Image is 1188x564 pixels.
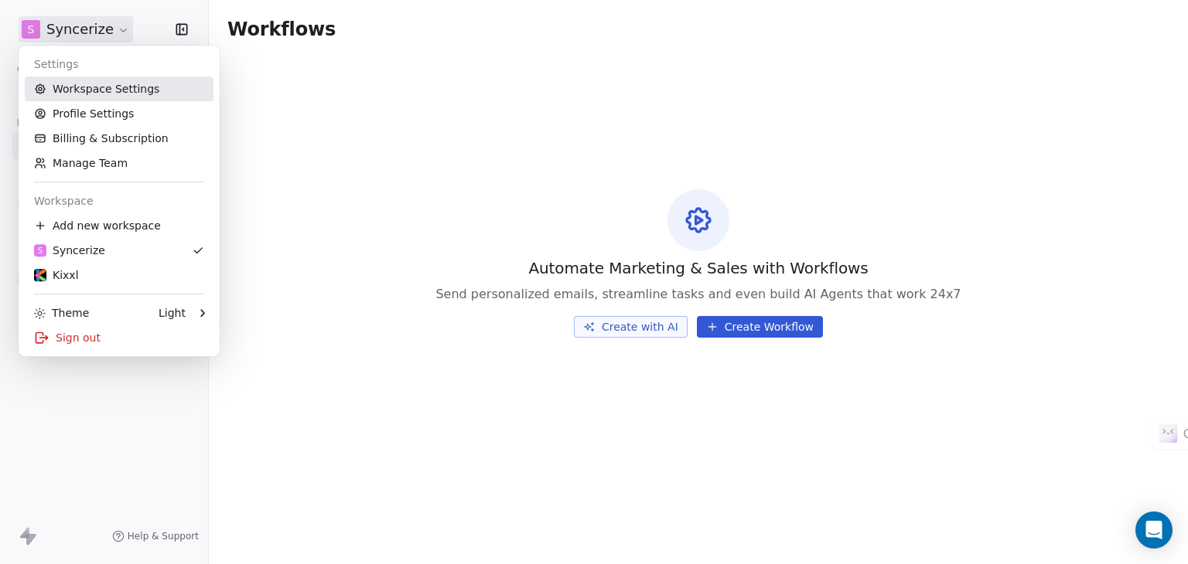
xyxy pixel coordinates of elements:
div: Kixxl [34,267,79,283]
span: S [38,245,43,257]
div: Syncerize [34,243,105,258]
div: Workspace [25,189,213,213]
img: uploaded-images_720-68b5ec94d5d7631afc7730d9.png [34,269,46,281]
a: Billing & Subscription [25,126,213,151]
a: Profile Settings [25,101,213,126]
div: Settings [25,52,213,76]
div: Add new workspace [25,213,213,238]
div: Light [159,305,186,321]
a: Workspace Settings [25,76,213,101]
div: Theme [34,305,89,321]
div: Sign out [25,325,213,350]
a: Manage Team [25,151,213,175]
